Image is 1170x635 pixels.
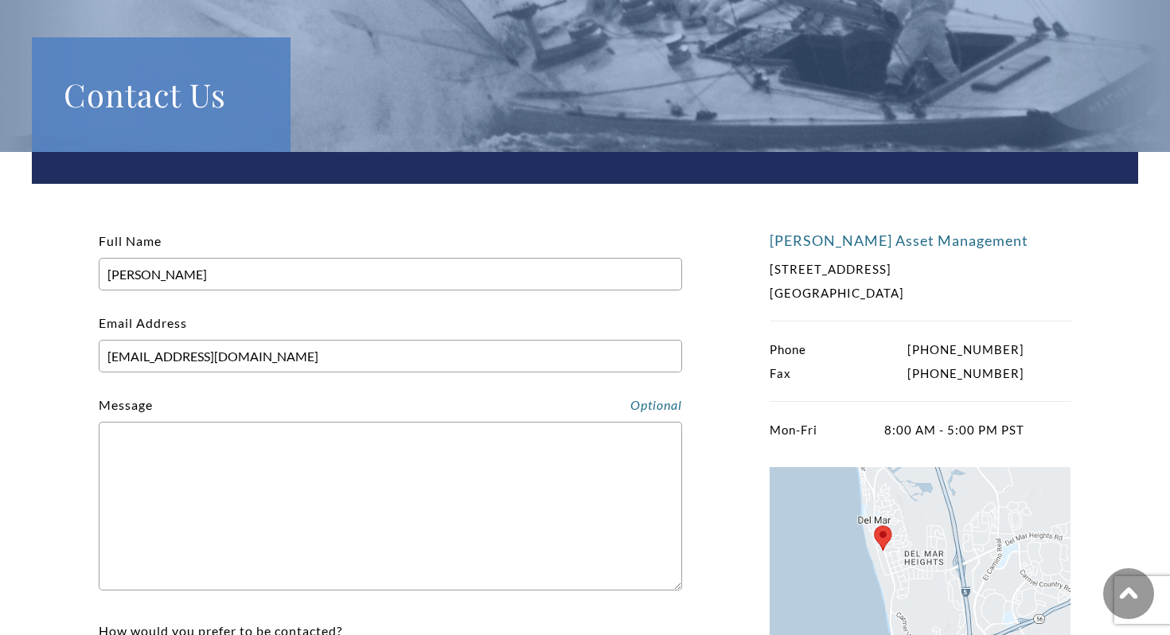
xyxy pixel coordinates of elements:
p: [PHONE_NUMBER] [770,337,1024,361]
input: Email Address [99,340,682,372]
label: Email Address [99,315,682,364]
p: 8:00 AM - 5:00 PM PST [770,418,1024,442]
label: Message [99,397,153,412]
input: Full Name [99,258,682,290]
h4: [PERSON_NAME] Asset Management [770,232,1071,249]
p: [STREET_ADDRESS] [GEOGRAPHIC_DATA] [770,257,1024,305]
span: Fax [770,361,791,385]
p: [PHONE_NUMBER] [770,361,1024,385]
h1: Contact Us [64,69,259,120]
span: Phone [770,337,806,361]
label: Full Name [99,233,682,282]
